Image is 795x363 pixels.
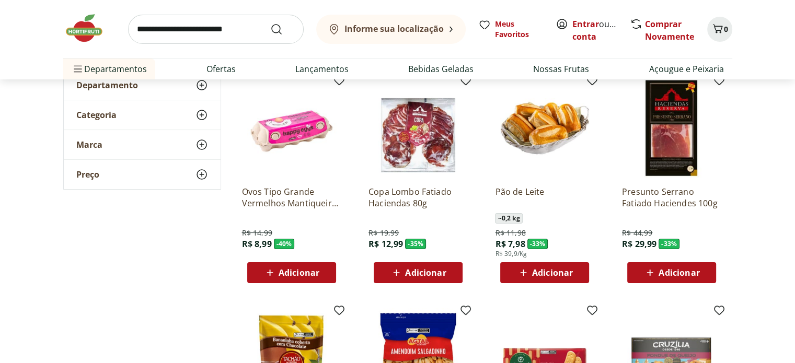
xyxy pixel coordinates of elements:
img: Copa Lombo Fatiado Haciendas 80g [368,78,468,178]
span: Adicionar [659,268,699,277]
span: - 33 % [659,239,679,249]
span: Marca [76,139,102,150]
input: search [128,15,304,44]
span: R$ 7,98 [495,238,525,250]
span: Departamento [76,80,138,90]
a: Copa Lombo Fatiado Haciendas 80g [368,186,468,209]
span: R$ 8,99 [242,238,272,250]
button: Informe sua localização [316,15,466,44]
span: - 35 % [405,239,426,249]
span: Preço [76,169,99,180]
a: Meus Favoritos [478,19,543,40]
img: Ovos Tipo Grande Vermelhos Mantiqueira Happy Eggs 10 Unidades [242,78,341,178]
button: Departamento [64,71,221,100]
span: Adicionar [405,268,446,277]
a: Pão de Leite [495,186,594,209]
span: Departamentos [72,56,147,81]
button: Preço [64,160,221,189]
a: Ovos Tipo Grande Vermelhos Mantiqueira Happy Eggs 10 Unidades [242,186,341,209]
img: Hortifruti [63,13,116,44]
a: Nossas Frutas [533,63,589,75]
a: Comprar Novamente [645,18,694,42]
span: Categoria [76,110,117,120]
span: - 33 % [527,239,548,249]
img: Presunto Serrano Fatiado Haciendes 100g [622,78,721,178]
span: ou [572,18,619,43]
button: Menu [72,56,84,81]
a: Presunto Serrano Fatiado Haciendes 100g [622,186,721,209]
button: Submit Search [270,23,295,36]
a: Lançamentos [295,63,349,75]
a: Ofertas [206,63,236,75]
span: Adicionar [532,268,573,277]
button: Carrinho [707,17,732,42]
span: R$ 12,99 [368,238,403,250]
span: R$ 29,99 [622,238,656,250]
span: - 40 % [274,239,295,249]
a: Criar conta [572,18,630,42]
b: Informe sua localização [344,23,444,34]
span: ~ 0,2 kg [495,213,522,224]
button: Adicionar [500,262,589,283]
button: Adicionar [247,262,336,283]
a: Bebidas Geladas [408,63,474,75]
span: Meus Favoritos [495,19,543,40]
span: 0 [724,24,728,34]
button: Marca [64,130,221,159]
a: Açougue e Peixaria [649,63,723,75]
span: Adicionar [279,268,319,277]
img: Pão de Leite [495,78,594,178]
button: Adicionar [374,262,463,283]
span: R$ 44,99 [622,228,652,238]
button: Adicionar [627,262,716,283]
span: R$ 14,99 [242,228,272,238]
button: Categoria [64,100,221,130]
span: R$ 19,99 [368,228,399,238]
span: R$ 39,9/Kg [495,250,527,258]
span: R$ 11,98 [495,228,525,238]
a: Entrar [572,18,599,30]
